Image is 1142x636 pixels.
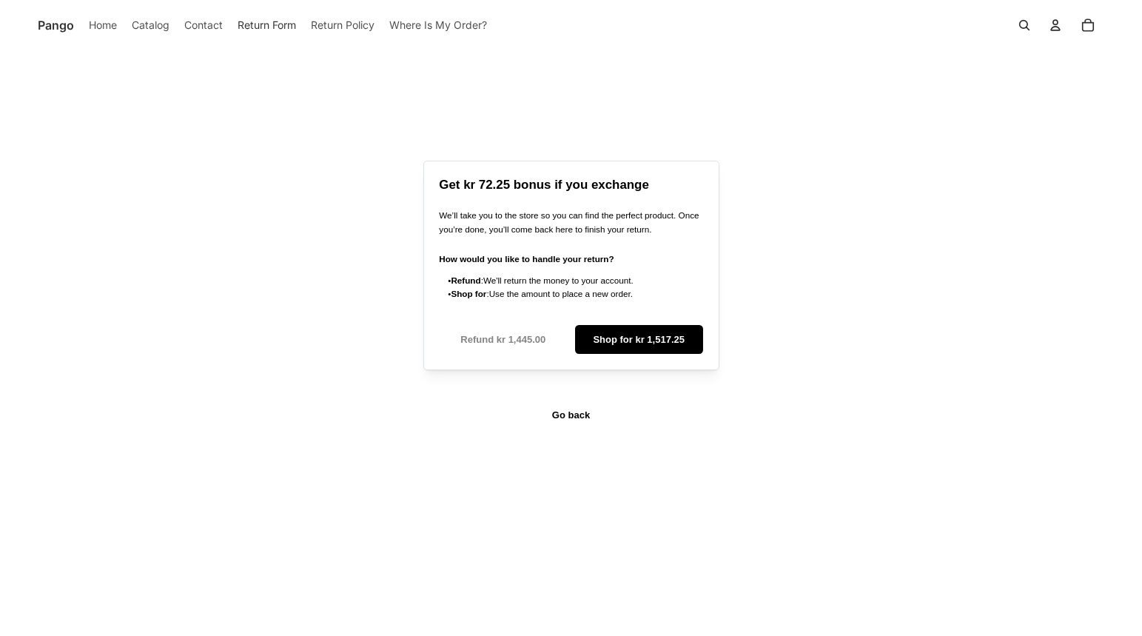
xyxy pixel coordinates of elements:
[448,274,702,288] p: • : We'll return the money to your account.
[423,124,719,145] h1: Exchange for any product?
[238,9,297,41] a: Return Form
[185,9,224,41] a: Contact
[185,16,224,33] span: Contact
[132,16,170,33] span: Catalog
[90,9,118,41] a: Home
[552,401,590,429] span: Go back
[1008,9,1041,41] button: Open search
[439,209,702,236] p: We’ll take you to the store so you can find the perfect product. Once you’re done, you’ll come ba...
[439,325,567,354] button: Refund kr 1,445.00
[1072,9,1104,41] button: Open cart Total items in cart: 0
[593,326,685,353] span: Shop for kr 1,517.25
[312,16,375,33] span: Return Policy
[536,401,606,429] button: Go back
[451,275,480,285] strong: Refund
[312,9,375,41] a: Return Policy
[439,252,702,267] p: How would you like to handle your return?
[575,325,703,354] button: Shop for kr 1,517.25
[1039,9,1072,41] summary: Open account menu
[132,9,170,41] a: Catalog
[38,16,75,35] span: Pango
[90,16,118,33] span: Home
[460,326,545,353] span: Refund kr 1,445.00
[448,287,702,301] p: • : Use the amount to place a new order.
[390,9,488,41] a: Where Is My Order?
[38,9,75,41] a: Pango
[390,16,488,33] span: Where Is My Order?
[439,177,702,194] h2: Get kr 72.25 bonus if you exchange
[451,289,486,298] strong: Shop for
[238,16,297,33] span: Return Form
